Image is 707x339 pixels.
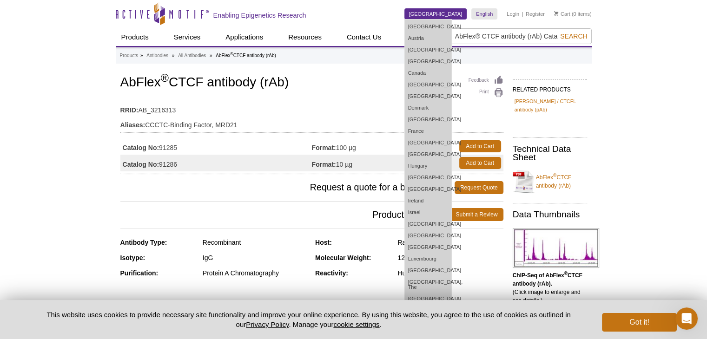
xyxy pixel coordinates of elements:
[178,52,206,60] a: All Antibodies
[213,11,306,20] h2: Enabling Epigenetics Research
[203,254,308,262] div: IgG
[405,67,451,79] a: Canada
[405,207,451,218] a: Israel
[513,145,587,162] h2: Technical Data Sheet
[405,172,451,183] a: [GEOGRAPHIC_DATA]
[120,100,503,115] td: AB_3216313
[404,8,467,20] a: [GEOGRAPHIC_DATA]
[172,53,175,58] li: »
[120,181,455,194] span: Request a quote for a bulk order
[471,8,497,20] a: English
[554,11,558,16] img: Your Cart
[554,11,570,17] a: Cart
[216,53,276,58] li: AbFlex CTCF antibody (rAb)
[513,228,599,268] img: AbFlex<sup>®</sup> CTCF antibody (rAb) tested by ChIP-Seq.
[405,195,451,207] a: Ireland
[405,114,451,125] a: [GEOGRAPHIC_DATA]
[397,254,503,262] div: 120 kDa
[120,138,312,155] td: 91285
[315,239,332,246] strong: Host:
[405,149,451,160] a: [GEOGRAPHIC_DATA]
[161,72,169,84] sup: ®
[283,28,327,46] a: Resources
[405,160,451,172] a: Hungary
[220,28,269,46] a: Applications
[123,143,159,152] strong: Catalog No:
[120,75,503,91] h1: AbFlex CTCF antibody (rAb)
[31,310,587,329] p: This website uses cookies to provide necessary site functionality and improve your online experie...
[405,125,451,137] a: France
[120,106,139,114] strong: RRID:
[513,210,587,219] h2: Data Thumbnails
[405,91,451,102] a: [GEOGRAPHIC_DATA]
[120,115,503,130] td: CCCTC-Binding Factor, MRD21
[397,238,503,247] div: Rabbit
[312,143,336,152] strong: Format:
[116,28,154,46] a: Products
[405,253,451,265] a: Luxembourg
[513,272,582,287] b: ChIP-Seq of AbFlex CTCF antibody (rAb).
[459,140,501,152] a: Add to Cart
[312,138,418,155] td: 100 µg
[564,271,567,276] sup: ®
[405,276,451,293] a: [GEOGRAPHIC_DATA], The
[405,33,451,44] a: Austria
[469,88,503,98] a: Print
[203,238,308,247] div: Recombinant
[513,168,587,196] a: AbFlex®CTCF antibody (rAb)
[405,56,451,67] a: [GEOGRAPHIC_DATA]
[405,183,451,195] a: [GEOGRAPHIC_DATA]
[315,254,371,261] strong: Molecular Weight:
[140,53,143,58] li: »
[246,320,289,328] a: Privacy Policy
[441,28,592,44] input: Keyword, Cat. No.
[203,269,308,277] div: Protein A Chromatography
[120,254,145,261] strong: Isotype:
[405,79,451,91] a: [GEOGRAPHIC_DATA]
[459,157,501,169] a: Add to Cart
[312,155,418,171] td: 10 µg
[405,21,451,33] a: [GEOGRAPHIC_DATA]
[560,33,587,40] span: Search
[522,8,523,20] li: |
[515,97,585,114] a: [PERSON_NAME] / CTCFL antibody (pAb)
[405,293,451,305] a: [GEOGRAPHIC_DATA]
[120,239,167,246] strong: Antibody Type:
[120,155,312,171] td: 91286
[507,11,519,17] a: Login
[401,28,441,46] a: About Us
[526,11,545,17] a: Register
[554,8,592,20] li: (0 items)
[315,269,348,277] strong: Reactivity:
[405,137,451,149] a: [GEOGRAPHIC_DATA]
[397,269,503,277] div: Human
[230,52,233,56] sup: ®
[405,102,451,114] a: Denmark
[312,160,336,169] strong: Format:
[405,241,451,253] a: [GEOGRAPHIC_DATA]
[513,271,587,305] p: (Click image to enlarge and see details.)
[333,320,379,328] button: cookie settings
[120,208,450,221] span: Product Review
[513,79,587,96] h2: RELATED PRODUCTS
[405,265,451,276] a: [GEOGRAPHIC_DATA]
[455,181,503,194] a: Request Quote
[341,28,387,46] a: Contact Us
[120,52,138,60] a: Products
[405,218,451,230] a: [GEOGRAPHIC_DATA]
[120,269,159,277] strong: Purification:
[120,121,145,129] strong: Aliases:
[469,75,503,85] a: Feedback
[210,53,212,58] li: »
[146,52,168,60] a: Antibodies
[168,28,206,46] a: Services
[123,160,159,169] strong: Catalog No:
[675,307,698,330] iframe: Intercom live chat
[553,173,556,178] sup: ®
[602,313,676,332] button: Got it!
[405,230,451,241] a: [GEOGRAPHIC_DATA]
[450,208,503,221] a: Submit a Review
[405,44,451,56] a: [GEOGRAPHIC_DATA]
[557,32,590,40] button: Search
